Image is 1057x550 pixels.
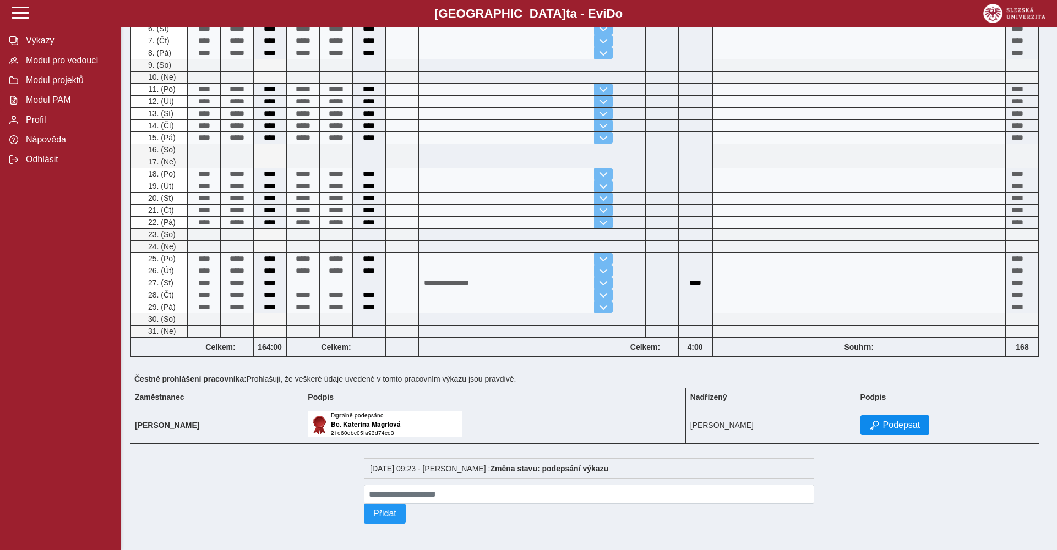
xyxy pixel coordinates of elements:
b: Podpis [308,393,334,402]
span: 15. (Pá) [146,133,176,142]
span: 28. (Čt) [146,290,174,299]
b: Celkem: [613,343,678,351]
div: Prohlašuji, že veškeré údaje uvedené v tomto pracovním výkazu jsou pravdivé. [130,370,1048,388]
b: [GEOGRAPHIC_DATA] a - Evi [33,7,1024,21]
td: [PERSON_NAME] [685,406,856,444]
span: 22. (Pá) [146,218,176,227]
b: Zaměstnanec [135,393,184,402]
span: 17. (Ne) [146,157,176,166]
span: o [615,7,623,20]
span: D [606,7,615,20]
span: Modul PAM [23,95,112,105]
b: Nadřízený [690,393,727,402]
span: Podepsat [883,420,920,430]
span: 10. (Ne) [146,73,176,81]
span: 21. (Čt) [146,206,174,215]
button: Přidat [364,504,406,524]
span: 26. (Út) [146,266,174,275]
span: 7. (Čt) [146,36,170,45]
span: Modul projektů [23,75,112,85]
span: 30. (So) [146,315,176,323]
span: 18. (Po) [146,169,176,178]
b: 4:00 [679,343,712,351]
span: 23. (So) [146,230,176,239]
span: 19. (Út) [146,182,174,190]
span: 29. (Pá) [146,302,176,311]
b: Celkem: [287,343,385,351]
span: 13. (St) [146,109,173,118]
span: Výkazy [23,36,112,46]
span: Nápověda [23,135,112,145]
b: 168 [1006,343,1038,351]
span: Odhlásit [23,155,112,164]
span: 14. (Čt) [146,121,174,130]
span: 24. (Ne) [146,242,176,251]
span: 11. (Po) [146,85,176,94]
span: 8. (Pá) [146,48,171,57]
span: 6. (St) [146,24,169,33]
img: logo_web_su.png [983,4,1045,23]
span: 9. (So) [146,61,171,69]
button: Podepsat [860,415,930,435]
b: Celkem: [188,343,253,351]
b: [PERSON_NAME] [135,421,199,430]
span: Profil [23,115,112,125]
span: 16. (So) [146,145,176,154]
div: [DATE] 09:23 - [PERSON_NAME] : [364,458,814,479]
b: Podpis [860,393,886,402]
span: Modul pro vedoucí [23,56,112,65]
b: Souhrn: [844,343,874,351]
span: Přidat [373,509,396,519]
span: 25. (Po) [146,254,176,263]
b: Čestné prohlášení pracovníka: [134,375,247,383]
span: 27. (St) [146,278,173,287]
span: t [566,7,570,20]
img: Digitálně podepsáno uživatelem [308,411,462,437]
span: 20. (St) [146,194,173,202]
span: 12. (Út) [146,97,174,106]
b: 164:00 [254,343,286,351]
b: Změna stavu: podepsání výkazu [490,464,608,473]
span: 31. (Ne) [146,327,176,335]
